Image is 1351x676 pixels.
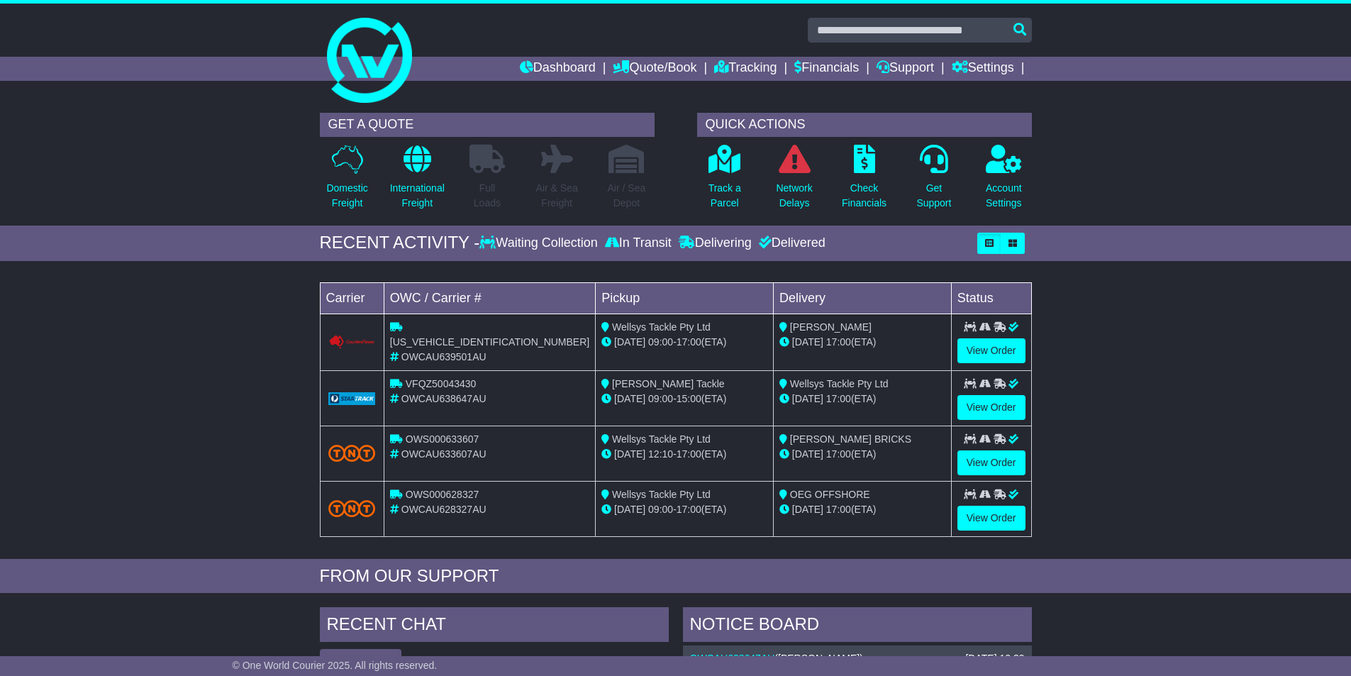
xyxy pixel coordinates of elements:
[916,181,951,211] p: Get Support
[384,282,595,314] td: OWC / Carrier #
[401,393,487,404] span: OWCAU638647AU
[826,336,851,348] span: 17:00
[601,447,767,462] div: - (ETA)
[320,282,384,314] td: Carrier
[601,335,767,350] div: - (ETA)
[614,393,645,404] span: [DATE]
[916,144,952,218] a: GetSupport
[778,653,860,664] span: [PERSON_NAME]
[779,392,945,406] div: (ETA)
[690,653,1025,665] div: ( )
[612,378,724,389] span: [PERSON_NAME] Tackle
[708,181,741,211] p: Track a Parcel
[406,433,479,445] span: OWS000633607
[648,504,673,515] span: 09:00
[614,504,645,515] span: [DATE]
[401,504,487,515] span: OWCAU628327AU
[328,500,375,517] img: TNT_Domestic.png
[677,393,701,404] span: 15:00
[469,181,505,211] p: Full Loads
[648,393,673,404] span: 09:00
[675,236,755,251] div: Delivering
[957,450,1025,475] a: View Order
[842,181,886,211] p: Check Financials
[612,321,711,333] span: Wellsys Tackle Pty Ltd
[328,335,375,350] img: Couriers_Please.png
[951,282,1031,314] td: Status
[986,181,1022,211] p: Account Settings
[320,607,669,645] div: RECENT CHAT
[612,433,711,445] span: Wellsys Tackle Pty Ltd
[773,282,951,314] td: Delivery
[479,236,601,251] div: Waiting Collection
[389,144,445,218] a: InternationalFreight
[790,489,870,500] span: OEG OFFSHORE
[390,336,589,348] span: [US_VEHICLE_IDENTIFICATION_NUMBER]
[826,504,851,515] span: 17:00
[826,448,851,460] span: 17:00
[233,660,438,671] span: © One World Courier 2025. All rights reserved.
[613,57,696,81] a: Quote/Book
[520,57,596,81] a: Dashboard
[320,233,480,253] div: RECENT ACTIVITY -
[601,502,767,517] div: - (ETA)
[826,393,851,404] span: 17:00
[792,336,823,348] span: [DATE]
[841,144,887,218] a: CheckFinancials
[775,144,813,218] a: NetworkDelays
[965,653,1024,665] div: [DATE] 12:39
[792,393,823,404] span: [DATE]
[601,392,767,406] div: - (ETA)
[790,433,911,445] span: [PERSON_NAME] BRICKS
[957,506,1025,531] a: View Order
[328,445,375,462] img: TNT_Domestic.png
[697,113,1032,137] div: QUICK ACTIONS
[401,448,487,460] span: OWCAU633607AU
[406,489,479,500] span: OWS000628327
[755,236,825,251] div: Delivered
[320,566,1032,587] div: FROM OUR SUPPORT
[614,336,645,348] span: [DATE]
[390,181,445,211] p: International Freight
[612,489,711,500] span: Wellsys Tackle Pty Ltd
[406,378,477,389] span: VFQZ50043430
[677,336,701,348] span: 17:00
[790,321,872,333] span: [PERSON_NAME]
[328,392,375,405] img: GetCarrierServiceLogo
[792,504,823,515] span: [DATE]
[794,57,859,81] a: Financials
[536,181,578,211] p: Air & Sea Freight
[776,181,812,211] p: Network Delays
[708,144,742,218] a: Track aParcel
[779,502,945,517] div: (ETA)
[779,335,945,350] div: (ETA)
[320,649,401,674] button: View All Chats
[601,236,675,251] div: In Transit
[401,351,487,362] span: OWCAU639501AU
[648,448,673,460] span: 12:10
[596,282,774,314] td: Pickup
[790,378,889,389] span: Wellsys Tackle Pty Ltd
[326,181,367,211] p: Domestic Freight
[690,653,775,664] a: OWCAU638647AU
[608,181,646,211] p: Air / Sea Depot
[952,57,1014,81] a: Settings
[985,144,1023,218] a: AccountSettings
[714,57,777,81] a: Tracking
[614,448,645,460] span: [DATE]
[326,144,368,218] a: DomesticFreight
[677,448,701,460] span: 17:00
[683,607,1032,645] div: NOTICE BOARD
[792,448,823,460] span: [DATE]
[779,447,945,462] div: (ETA)
[877,57,934,81] a: Support
[677,504,701,515] span: 17:00
[320,113,655,137] div: GET A QUOTE
[957,338,1025,363] a: View Order
[957,395,1025,420] a: View Order
[648,336,673,348] span: 09:00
